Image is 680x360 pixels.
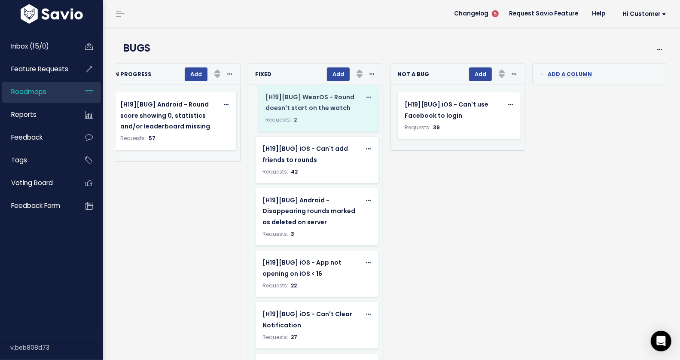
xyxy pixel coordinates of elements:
a: [H19][BUG] Android - Disappearing rounds marked as deleted on server [262,195,361,228]
button: Add [327,67,350,81]
button: Add [469,67,492,81]
div: Open Intercom Messenger [651,331,671,351]
span: Requests: [262,230,288,238]
span: Feedback [11,133,43,142]
span: Requests: [262,282,288,289]
span: Inbox (15/0) [11,42,49,51]
strong: NOT A BUG [397,70,429,78]
span: Changelog [454,11,488,17]
a: Reports [2,105,71,125]
span: [H19][BUG] iOS - Can't use Facebook to login [405,100,488,119]
h4: BUGS [123,40,621,56]
a: Request Savio Feature [502,7,585,20]
a: Feedback form [2,196,71,216]
div: v.beb808d73 [10,336,103,359]
span: 3 [291,230,294,238]
a: [H19][BUG] iOS - App not opening on iOS < 16 [262,257,361,279]
span: Tags [11,156,27,165]
span: Feature Requests [11,64,68,73]
span: 2 [294,116,297,123]
a: Voting Board [2,173,71,193]
span: Requests: [262,333,288,341]
span: 42 [291,168,298,175]
span: [H19][BUG] WearOS - Round doesn't start on the watch [265,93,354,112]
span: [H19][BUG] iOS - App not opening on iOS < 16 [262,258,342,278]
a: [H19][BUG] iOS - Can't add friends to rounds [262,143,361,165]
span: Roadmaps [11,87,46,96]
strong: IN PROGRESS [113,70,151,78]
img: logo-white.9d6f32f41409.svg [18,4,85,24]
span: Requests: [120,134,146,142]
a: Help [585,7,612,20]
span: Hi Customer [622,11,666,17]
a: Tags [2,150,71,170]
a: Feature Requests [2,59,71,79]
a: Feedback [2,128,71,147]
a: Inbox (15/0) [2,37,71,56]
span: Feedback form [11,201,60,210]
span: [H19][BUG] iOS - Can't Clear Notification [262,310,352,329]
span: [H19][BUG] iOS - Can't add friends to rounds [262,144,348,164]
span: Requests: [265,116,291,123]
span: Voting Board [11,178,53,187]
span: [H19][BUG] Android - Disappearing rounds marked as deleted on server [262,196,355,226]
a: Roadmaps [2,82,71,102]
a: Add a column [540,64,660,85]
a: [H19][BUG] iOS - Can't use Facebook to login [405,99,503,121]
span: Add a column [540,70,592,78]
span: Reports [11,110,37,119]
span: Requests: [405,124,430,131]
span: Requests: [262,168,288,175]
button: Add [185,67,207,81]
a: Hi Customer [612,7,673,21]
span: 27 [291,333,297,341]
a: [H19][BUG] iOS - Can't Clear Notification [262,309,361,330]
a: [H19][BUG] WearOS - Round doesn't start on the watch [265,92,361,113]
a: [H19][BUG] Android - Round score showing 0, statistics and/or leaderboard missing [120,99,219,132]
span: 57 [149,134,156,142]
span: 5 [492,10,499,17]
strong: FIXED [255,70,271,78]
span: 39 [433,124,440,131]
span: [H19][BUG] Android - Round score showing 0, statistics and/or leaderboard missing [120,100,210,130]
span: 22 [291,282,297,289]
